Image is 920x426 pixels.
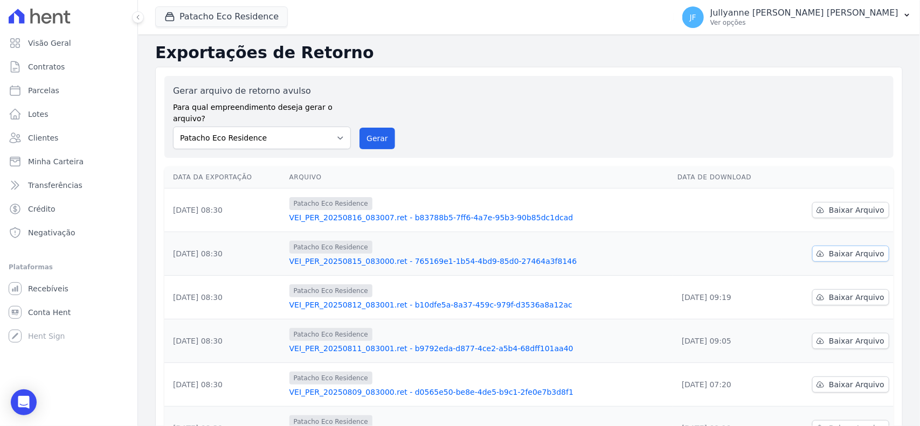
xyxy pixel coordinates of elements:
[829,379,884,390] span: Baixar Arquivo
[812,246,889,262] a: Baixar Arquivo
[28,156,84,167] span: Minha Carteira
[28,132,58,143] span: Clientes
[4,32,133,54] a: Visão Geral
[28,204,56,214] span: Crédito
[9,261,129,274] div: Plataformas
[164,363,285,407] td: [DATE] 08:30
[4,103,133,125] a: Lotes
[289,256,669,267] a: VEI_PER_20250815_083000.ret - 765169e1-1b54-4bd9-85d0-27464a3f8146
[812,202,889,218] a: Baixar Arquivo
[28,85,59,96] span: Parcelas
[173,85,351,97] label: Gerar arquivo de retorno avulso
[164,188,285,232] td: [DATE] 08:30
[829,336,884,346] span: Baixar Arquivo
[829,205,884,215] span: Baixar Arquivo
[164,276,285,319] td: [DATE] 08:30
[690,13,696,21] span: JF
[28,227,75,238] span: Negativação
[289,212,669,223] a: VEI_PER_20250816_083007.ret - b83788b5-7ff6-4a7e-95b3-90b85dc1dcad
[4,56,133,78] a: Contratos
[4,174,133,196] a: Transferências
[710,18,898,27] p: Ver opções
[28,283,68,294] span: Recebíveis
[28,307,71,318] span: Conta Hent
[155,43,903,62] h2: Exportações de Retorno
[359,128,395,149] button: Gerar
[673,363,781,407] td: [DATE] 07:20
[164,166,285,188] th: Data da Exportação
[673,166,781,188] th: Data de Download
[285,166,673,188] th: Arquivo
[4,278,133,299] a: Recebíveis
[289,328,372,341] span: Patacho Eco Residence
[28,61,65,72] span: Contratos
[289,343,669,354] a: VEI_PER_20250811_083001.ret - b9792eda-d877-4ce2-a5b4-68dff101aa40
[164,232,285,276] td: [DATE] 08:30
[812,289,889,305] a: Baixar Arquivo
[674,2,920,32] button: JF Jullyanne [PERSON_NAME] [PERSON_NAME] Ver opções
[164,319,285,363] td: [DATE] 08:30
[28,180,82,191] span: Transferências
[710,8,898,18] p: Jullyanne [PERSON_NAME] [PERSON_NAME]
[28,109,49,120] span: Lotes
[4,198,133,220] a: Crédito
[4,127,133,149] a: Clientes
[4,80,133,101] a: Parcelas
[289,241,372,254] span: Patacho Eco Residence
[812,376,889,393] a: Baixar Arquivo
[673,276,781,319] td: [DATE] 09:19
[173,97,351,124] label: Para qual empreendimento deseja gerar o arquivo?
[812,333,889,349] a: Baixar Arquivo
[289,197,372,210] span: Patacho Eco Residence
[289,299,669,310] a: VEI_PER_20250812_083001.ret - b10dfe5a-8a37-459c-979f-d3536a8a12ac
[11,389,37,415] div: Open Intercom Messenger
[829,292,884,303] span: Baixar Arquivo
[155,6,288,27] button: Patacho Eco Residence
[673,319,781,363] td: [DATE] 09:05
[289,387,669,397] a: VEI_PER_20250809_083000.ret - d0565e50-be8e-4de5-b9c1-2fe0e7b3d8f1
[289,372,372,385] span: Patacho Eco Residence
[4,151,133,172] a: Minha Carteira
[4,302,133,323] a: Conta Hent
[28,38,71,48] span: Visão Geral
[4,222,133,243] a: Negativação
[289,284,372,297] span: Patacho Eco Residence
[829,248,884,259] span: Baixar Arquivo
